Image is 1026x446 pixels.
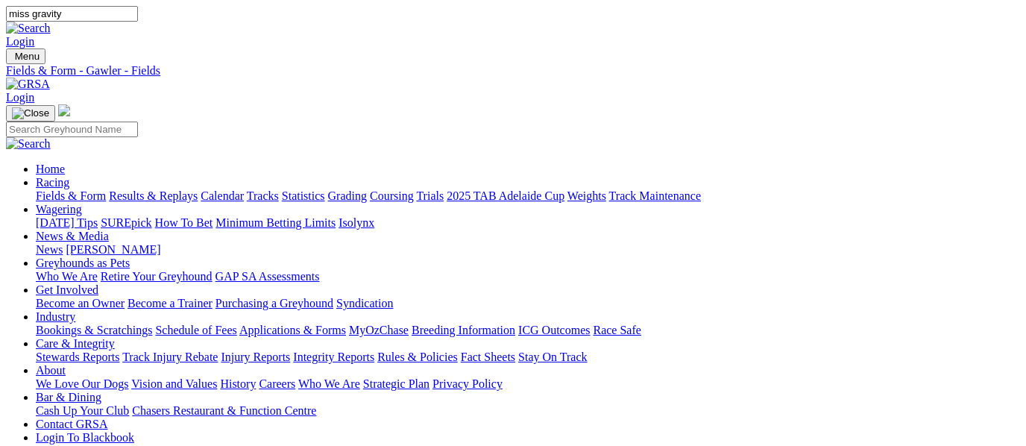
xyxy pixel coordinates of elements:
[6,48,45,64] button: Toggle navigation
[298,377,360,390] a: Who We Are
[377,351,458,363] a: Rules & Policies
[609,189,701,202] a: Track Maintenance
[416,189,444,202] a: Trials
[247,189,279,202] a: Tracks
[109,189,198,202] a: Results & Replays
[101,216,151,229] a: SUREpick
[36,431,134,444] a: Login To Blackbook
[239,324,346,336] a: Applications & Forms
[131,377,217,390] a: Vision and Values
[215,270,320,283] a: GAP SA Assessments
[155,216,213,229] a: How To Bet
[36,230,109,242] a: News & Media
[36,189,106,202] a: Fields & Form
[336,297,393,310] a: Syndication
[36,297,1020,310] div: Get Involved
[6,91,34,104] a: Login
[432,377,503,390] a: Privacy Policy
[36,324,152,336] a: Bookings & Scratchings
[349,324,409,336] a: MyOzChase
[36,377,1020,391] div: About
[567,189,606,202] a: Weights
[36,297,125,310] a: Become an Owner
[12,107,49,119] img: Close
[36,257,130,269] a: Greyhounds as Pets
[36,404,129,417] a: Cash Up Your Club
[447,189,564,202] a: 2025 TAB Adelaide Cup
[36,391,101,403] a: Bar & Dining
[6,78,50,91] img: GRSA
[339,216,374,229] a: Isolynx
[36,216,1020,230] div: Wagering
[6,35,34,48] a: Login
[282,189,325,202] a: Statistics
[36,283,98,296] a: Get Involved
[363,377,429,390] a: Strategic Plan
[58,104,70,116] img: logo-grsa-white.png
[122,351,218,363] a: Track Injury Rebate
[6,122,138,137] input: Search
[36,324,1020,337] div: Industry
[518,351,587,363] a: Stay On Track
[201,189,244,202] a: Calendar
[132,404,316,417] a: Chasers Restaurant & Function Centre
[259,377,295,390] a: Careers
[15,51,40,62] span: Menu
[36,189,1020,203] div: Racing
[36,310,75,323] a: Industry
[36,270,1020,283] div: Greyhounds as Pets
[128,297,213,310] a: Become a Trainer
[6,64,1020,78] a: Fields & Form - Gawler - Fields
[36,364,66,377] a: About
[36,163,65,175] a: Home
[220,377,256,390] a: History
[6,6,138,22] input: Search
[6,22,51,35] img: Search
[36,337,115,350] a: Care & Integrity
[370,189,414,202] a: Coursing
[36,203,82,216] a: Wagering
[6,137,51,151] img: Search
[36,270,98,283] a: Who We Are
[101,270,213,283] a: Retire Your Greyhound
[328,189,367,202] a: Grading
[36,418,107,430] a: Contact GRSA
[36,377,128,390] a: We Love Our Dogs
[36,351,119,363] a: Stewards Reports
[36,243,63,256] a: News
[593,324,641,336] a: Race Safe
[221,351,290,363] a: Injury Reports
[36,216,98,229] a: [DATE] Tips
[215,216,336,229] a: Minimum Betting Limits
[36,351,1020,364] div: Care & Integrity
[293,351,374,363] a: Integrity Reports
[215,297,333,310] a: Purchasing a Greyhound
[155,324,236,336] a: Schedule of Fees
[36,404,1020,418] div: Bar & Dining
[412,324,515,336] a: Breeding Information
[461,351,515,363] a: Fact Sheets
[36,243,1020,257] div: News & Media
[36,176,69,189] a: Racing
[6,105,55,122] button: Toggle navigation
[66,243,160,256] a: [PERSON_NAME]
[518,324,590,336] a: ICG Outcomes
